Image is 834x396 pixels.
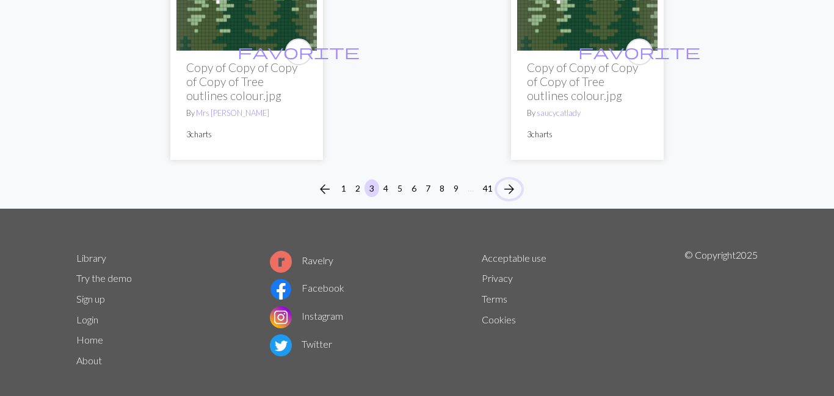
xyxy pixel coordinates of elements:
[76,252,106,264] a: Library
[76,293,105,304] a: Sign up
[482,272,513,284] a: Privacy
[350,179,365,197] button: 2
[497,179,521,199] button: Next
[379,179,393,197] button: 4
[684,248,758,371] p: © Copyright 2025
[270,278,292,300] img: Facebook logo
[482,314,516,325] a: Cookies
[449,179,463,197] button: 9
[270,338,332,350] a: Twitter
[196,108,269,118] a: Mrs [PERSON_NAME]
[578,42,700,61] span: favorite
[336,179,351,197] button: 1
[285,38,312,65] button: favourite
[435,179,449,197] button: 8
[364,179,379,197] button: 3
[527,129,648,140] p: 3 charts
[482,293,507,304] a: Terms
[186,107,307,119] p: By
[502,182,517,196] i: Next
[270,282,344,293] a: Facebook
[270,254,333,266] a: Ravelry
[502,181,517,198] span: arrow_forward
[238,40,360,64] i: favourite
[186,129,307,140] p: 3 charts
[76,272,132,284] a: Try the demo
[317,182,332,196] i: Previous
[76,314,98,325] a: Login
[317,181,332,198] span: arrow_back
[578,40,700,64] i: favourite
[478,179,498,197] button: 41
[270,334,292,356] img: Twitter logo
[527,107,648,119] p: By
[186,60,307,103] h2: Copy of Copy of Copy of Copy of Tree outlines colour.jpg
[238,42,360,61] span: favorite
[313,179,521,199] nav: Page navigation
[270,306,292,328] img: Instagram logo
[393,179,407,197] button: 5
[537,108,581,118] a: saucycatlady
[76,355,102,366] a: About
[527,60,648,103] h2: Copy of Copy of Copy of Copy of Tree outlines colour.jpg
[421,179,435,197] button: 7
[270,310,343,322] a: Instagram
[407,179,421,197] button: 6
[626,38,653,65] button: favourite
[482,252,546,264] a: Acceptable use
[313,179,337,199] button: Previous
[76,334,103,345] a: Home
[270,251,292,273] img: Ravelry logo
